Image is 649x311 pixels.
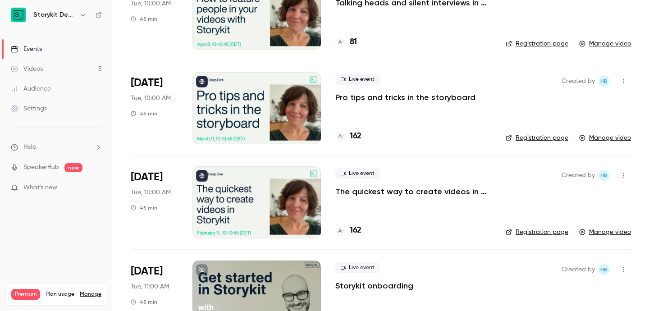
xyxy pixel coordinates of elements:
div: Settings [11,104,47,113]
span: Created by [562,76,595,87]
span: Heidi Bordal [599,264,609,275]
div: Audience [11,84,51,93]
a: The quickest way to create videos in Storykit [335,186,491,197]
span: new [64,163,82,172]
span: Created by [562,264,595,275]
span: Heidi Bordal [599,76,609,87]
iframe: Noticeable Trigger [91,184,102,192]
a: 162 [335,224,361,237]
div: Mar 11 Tue, 10:00 AM (Europe/Stockholm) [131,72,178,144]
a: Manage video [579,39,631,48]
span: Plan usage [46,291,74,298]
span: What's new [23,183,57,192]
a: SpeakerHub [23,163,59,172]
span: Tue, 10:00 AM [131,188,171,197]
a: Manage [80,291,101,298]
span: [DATE] [131,76,163,90]
div: 45 min [131,204,157,211]
span: Premium [11,289,40,300]
li: help-dropdown-opener [11,142,102,152]
h6: Storykit Deep Dives [33,10,76,19]
span: Help [23,142,37,152]
div: 45 min [131,110,157,117]
span: [DATE] [131,170,163,184]
a: 162 [335,130,361,142]
span: Created by [562,170,595,181]
span: Heidi Bordal [599,170,609,181]
a: Manage video [579,228,631,237]
a: Manage video [579,133,631,142]
span: Tue, 10:00 AM [131,94,171,103]
span: [DATE] [131,264,163,279]
div: Videos [11,64,43,73]
img: Storykit Deep Dives [11,8,26,22]
span: HB [600,264,608,275]
span: Tue, 11:00 AM [131,282,169,291]
span: HB [600,76,608,87]
h4: 162 [350,224,361,237]
div: Events [11,45,42,54]
span: Live event [335,168,380,179]
a: Registration page [506,228,568,237]
span: Live event [335,74,380,85]
div: 45 min [131,298,157,306]
a: 81 [335,36,357,48]
span: Live event [335,262,380,273]
div: 45 min [131,15,157,23]
div: Feb 11 Tue, 10:00 AM (Europe/Stockholm) [131,166,178,238]
h4: 81 [350,36,357,48]
a: Registration page [506,39,568,48]
a: Registration page [506,133,568,142]
h4: 162 [350,130,361,142]
a: Storykit onboarding [335,280,413,291]
a: Pro tips and tricks in the storyboard [335,92,475,103]
span: HB [600,170,608,181]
